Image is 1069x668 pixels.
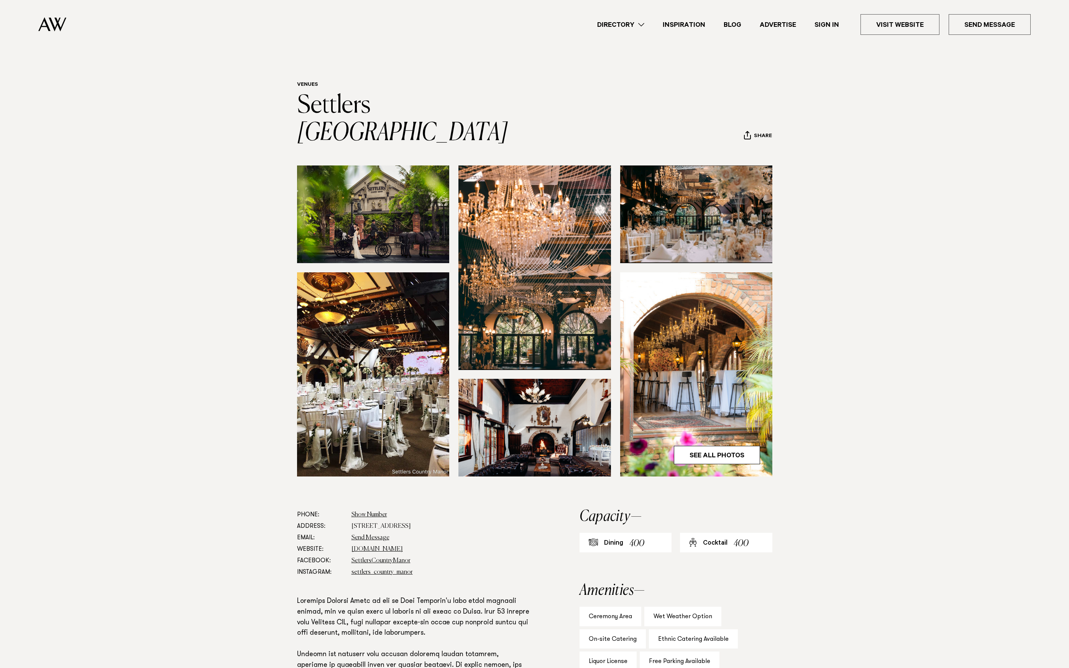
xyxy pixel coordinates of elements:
div: 400 [629,537,644,551]
div: Ethnic Catering Available [649,629,738,649]
a: Show Number [351,512,387,518]
dt: Address: [297,521,345,532]
a: Send Message [351,535,389,541]
dt: Email: [297,532,345,544]
a: Venues [297,82,318,88]
a: Blog [714,20,750,30]
div: 400 [734,537,749,551]
button: Share [744,131,772,142]
a: [DOMAIN_NAME] [351,546,403,552]
a: Advertise [750,20,805,30]
dt: Phone: [297,509,345,521]
h2: Capacity [580,509,772,524]
a: Inspiration [654,20,714,30]
a: Settlers [GEOGRAPHIC_DATA] [297,93,508,146]
h2: Amenities [580,583,772,598]
span: Share [754,133,772,140]
div: Wet Weather Option [644,607,721,626]
a: Directory [588,20,654,30]
img: Auckland Weddings Logo [38,17,66,31]
a: Visit Website [860,14,939,35]
dt: Instagram: [297,566,345,578]
a: Send Message [949,14,1031,35]
dt: Website: [297,544,345,555]
div: On-site Catering [580,629,646,649]
div: Ceremony Area [580,607,641,626]
div: Cocktail [703,539,727,548]
dt: Facebook: [297,555,345,566]
a: See All Photos [674,446,760,464]
a: settlers_country_manor [351,569,413,575]
dd: [STREET_ADDRESS] [351,521,530,532]
div: Dining [604,539,623,548]
a: Sign In [805,20,848,30]
a: SettlersCountryManor [351,558,411,564]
